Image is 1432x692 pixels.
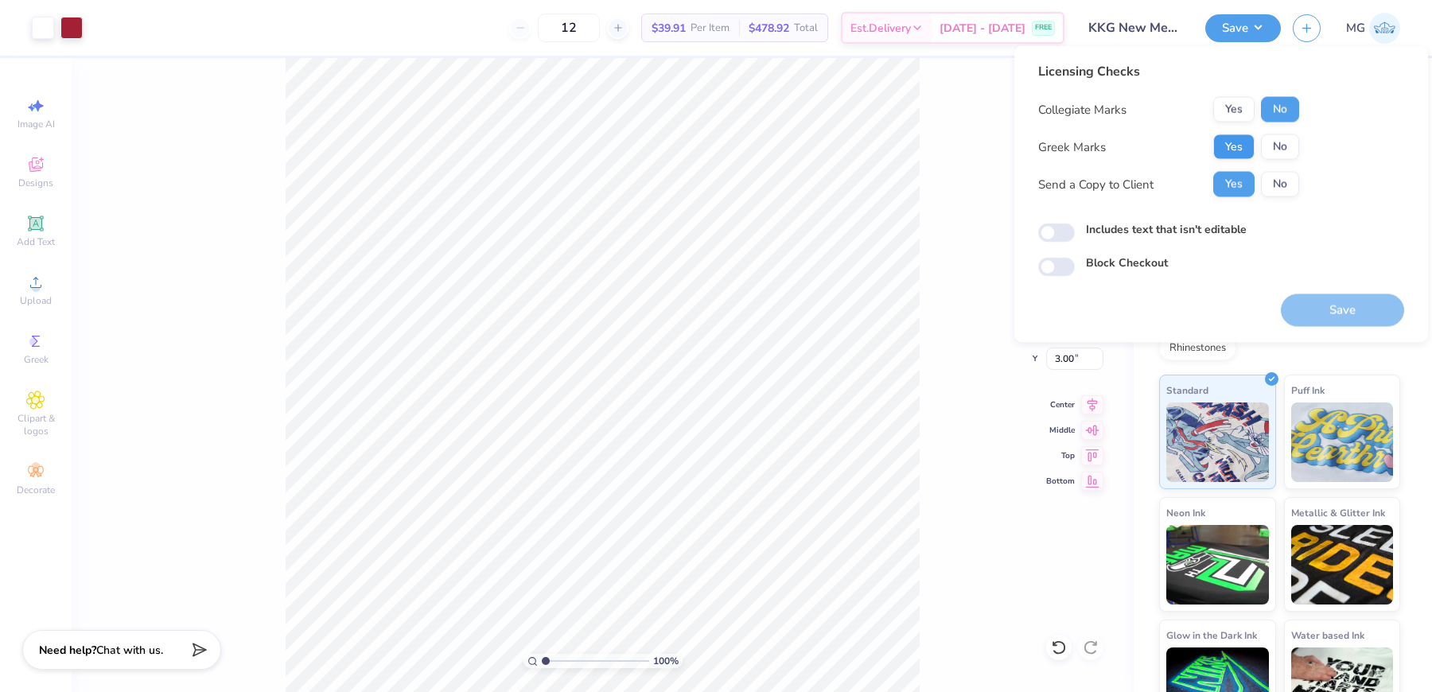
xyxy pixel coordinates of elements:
[1346,19,1365,37] span: MG
[794,20,818,37] span: Total
[652,20,686,37] span: $39.91
[1291,627,1364,643] span: Water based Ink
[24,353,49,366] span: Greek
[1166,504,1205,521] span: Neon Ink
[653,654,679,668] span: 100 %
[1166,402,1269,482] img: Standard
[1046,425,1075,436] span: Middle
[538,14,600,42] input: – –
[1291,504,1385,521] span: Metallic & Glitter Ink
[1046,399,1075,410] span: Center
[1261,172,1299,197] button: No
[96,643,163,658] span: Chat with us.
[18,118,55,130] span: Image AI
[1291,525,1394,605] img: Metallic & Glitter Ink
[1038,138,1106,156] div: Greek Marks
[17,484,55,496] span: Decorate
[1076,12,1193,44] input: Untitled Design
[1213,97,1255,122] button: Yes
[1205,14,1281,42] button: Save
[1086,255,1168,271] label: Block Checkout
[18,177,53,189] span: Designs
[1213,172,1255,197] button: Yes
[1046,476,1075,487] span: Bottom
[1213,134,1255,160] button: Yes
[1166,382,1208,398] span: Standard
[17,235,55,248] span: Add Text
[1035,22,1052,33] span: FREE
[1346,13,1400,44] a: MG
[749,20,789,37] span: $478.92
[691,20,730,37] span: Per Item
[39,643,96,658] strong: Need help?
[1038,100,1127,119] div: Collegiate Marks
[1291,402,1394,482] img: Puff Ink
[850,20,911,37] span: Est. Delivery
[1261,134,1299,160] button: No
[1369,13,1400,44] img: Mary Grace
[8,412,64,437] span: Clipart & logos
[1038,175,1154,193] div: Send a Copy to Client
[940,20,1025,37] span: [DATE] - [DATE]
[1291,382,1325,398] span: Puff Ink
[1166,627,1257,643] span: Glow in the Dark Ink
[1086,221,1247,238] label: Includes text that isn't editable
[1159,336,1236,360] div: Rhinestones
[1038,62,1299,81] div: Licensing Checks
[1046,450,1075,461] span: Top
[1166,525,1269,605] img: Neon Ink
[1261,97,1299,122] button: No
[20,294,52,307] span: Upload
